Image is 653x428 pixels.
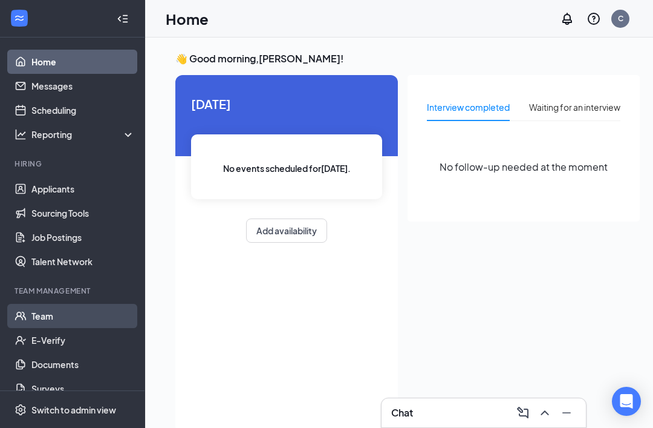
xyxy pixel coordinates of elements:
[535,403,554,423] button: ChevronUp
[516,406,530,420] svg: ComposeMessage
[31,328,135,352] a: E-Verify
[31,404,116,416] div: Switch to admin view
[31,201,135,225] a: Sourcing Tools
[31,377,135,401] a: Surveys
[559,406,574,420] svg: Minimize
[15,404,27,416] svg: Settings
[513,403,533,423] button: ComposeMessage
[440,159,608,174] span: No follow-up needed at the moment
[246,219,327,243] button: Add availability
[13,12,25,24] svg: WorkstreamLogo
[31,177,135,201] a: Applicants
[15,286,132,296] div: Team Management
[166,8,209,29] h1: Home
[31,98,135,122] a: Scheduling
[31,304,135,328] a: Team
[612,387,641,416] div: Open Intercom Messenger
[31,249,135,274] a: Talent Network
[31,225,135,249] a: Job Postings
[560,12,574,26] svg: Notifications
[557,403,576,423] button: Minimize
[391,406,413,420] h3: Chat
[31,50,135,74] a: Home
[191,94,382,113] span: [DATE]
[586,12,601,26] svg: QuestionInfo
[538,406,552,420] svg: ChevronUp
[31,352,135,377] a: Documents
[117,13,129,25] svg: Collapse
[223,162,351,175] span: No events scheduled for [DATE] .
[175,52,640,65] h3: 👋 Good morning, [PERSON_NAME] !
[618,13,623,24] div: C
[15,159,132,169] div: Hiring
[31,74,135,98] a: Messages
[15,128,27,140] svg: Analysis
[31,128,135,140] div: Reporting
[529,100,620,114] div: Waiting for an interview
[427,100,510,114] div: Interview completed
